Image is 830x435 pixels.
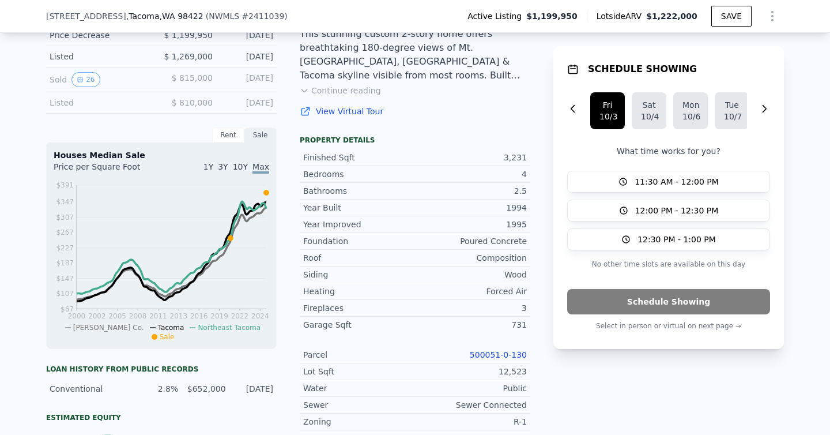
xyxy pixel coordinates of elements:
div: Roof [303,252,415,264]
tspan: $107 [56,290,74,298]
button: 12:30 PM - 1:00 PM [567,228,770,250]
button: View historical data [71,72,100,87]
div: Mon [682,99,699,111]
tspan: $147 [56,275,74,283]
span: $ 810,000 [172,98,213,107]
div: 4 [415,168,527,180]
span: , WA 98422 [160,12,203,21]
button: Tue10/7 [715,92,749,129]
div: 10/7 [724,111,740,122]
div: [DATE] [222,51,273,62]
span: 11:30 AM - 12:00 PM [635,176,719,187]
div: Bedrooms [303,168,415,180]
div: Forced Air [415,286,527,297]
span: 10Y [233,162,248,171]
tspan: 2002 [88,312,106,320]
tspan: 2005 [108,312,126,320]
a: View Virtual Tour [300,106,530,117]
div: Listed [50,97,152,108]
div: Sewer Connected [415,399,527,411]
p: No other time slots are available on this day [567,257,770,271]
button: Schedule Showing [567,289,770,314]
div: 12,523 [415,366,527,377]
div: 1994 [415,202,527,213]
div: 2.5 [415,185,527,197]
div: 10/3 [599,111,616,122]
p: What time works for you? [567,145,770,157]
tspan: 2011 [149,312,167,320]
tspan: 2000 [68,312,86,320]
div: Finished Sqft [303,152,415,163]
span: Sale [160,333,175,341]
div: [DATE] [222,97,273,108]
div: Property details [300,136,530,145]
span: Lotside ARV [597,10,646,22]
tspan: $391 [56,181,74,189]
tspan: $227 [56,244,74,252]
div: Composition [415,252,527,264]
tspan: $267 [56,228,74,237]
div: [DATE] [222,29,273,41]
div: 1995 [415,219,527,230]
span: [PERSON_NAME] Co. [73,324,144,332]
tspan: $307 [56,213,74,222]
div: Siding [303,269,415,280]
span: Active Listing [467,10,526,22]
button: SAVE [711,6,752,27]
div: 731 [415,319,527,331]
tspan: 2019 [210,312,228,320]
span: 12:00 PM - 12:30 PM [635,205,719,216]
div: 3 [415,302,527,314]
div: Bathrooms [303,185,415,197]
span: # 2411039 [242,12,284,21]
div: Conventional [50,383,131,395]
div: Heating [303,286,415,297]
div: $652,000 [185,383,225,395]
span: $ 815,000 [172,73,213,82]
div: Houses Median Sale [54,149,269,161]
tspan: $347 [56,198,74,206]
div: Loan history from public records [46,365,277,374]
div: Year Built [303,202,415,213]
tspan: 2024 [251,312,269,320]
span: $1,222,000 [646,12,697,21]
button: Fri10/3 [590,92,625,129]
div: Sat [641,99,657,111]
div: Price Decrease [50,29,152,41]
tspan: 2008 [129,312,147,320]
div: 10/6 [682,111,699,122]
div: Sold [50,72,152,87]
div: [DATE] [222,72,273,87]
span: Tacoma [158,324,184,332]
div: Wood [415,269,527,280]
span: Max [252,162,269,174]
button: 12:00 PM - 12:30 PM [567,200,770,222]
span: 3Y [218,162,228,171]
div: Year Improved [303,219,415,230]
div: Sale [244,127,277,142]
div: Zoning [303,416,415,427]
tspan: 2013 [170,312,188,320]
div: Tue [724,99,740,111]
div: 2.8% [138,383,178,395]
div: Estimated Equity [46,413,277,422]
button: Mon10/6 [673,92,708,129]
div: Garage Sqft [303,319,415,331]
div: This stunning custom 2-story home offers breathtaking 180-degree views of Mt. [GEOGRAPHIC_DATA], ... [300,27,530,82]
button: Show Options [761,5,784,28]
div: Poured Concrete [415,235,527,247]
div: Sewer [303,399,415,411]
a: 500051-0-130 [470,350,527,359]
tspan: $67 [61,305,74,313]
div: ( ) [206,10,288,22]
div: Public [415,382,527,394]
div: [DATE] [233,383,273,395]
div: Lot Sqft [303,366,415,377]
span: 12:30 PM - 1:00 PM [637,234,716,245]
span: $ 1,199,950 [164,31,213,40]
div: Water [303,382,415,394]
span: 1Y [203,162,213,171]
button: Continue reading [300,85,381,96]
span: NWMLS [209,12,239,21]
span: $ 1,269,000 [164,52,213,61]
